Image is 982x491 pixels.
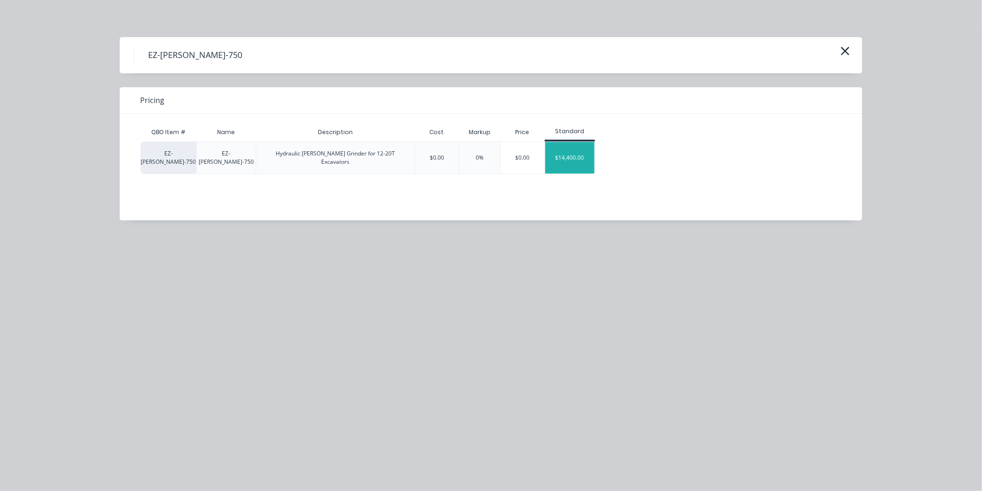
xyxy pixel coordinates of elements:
span: Pricing [140,95,164,106]
div: Markup [459,123,500,142]
div: Cost [415,123,459,142]
h4: EZ-[PERSON_NAME]-750 [134,46,256,64]
div: Name [210,121,242,144]
div: Description [310,121,360,144]
div: $0.00 [430,154,444,162]
div: Standard [545,127,595,136]
div: $0.00 [501,142,545,174]
div: Price [500,123,545,142]
div: $14,400.00 [545,142,595,174]
div: QBO Item # [141,123,196,142]
div: EZ-[PERSON_NAME]-750 [199,149,254,166]
div: EZ-[PERSON_NAME]-750 [141,142,196,174]
div: Hydraulic [PERSON_NAME] Grinder for 12-20T Excavators [264,149,407,166]
div: 0% [476,154,484,162]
